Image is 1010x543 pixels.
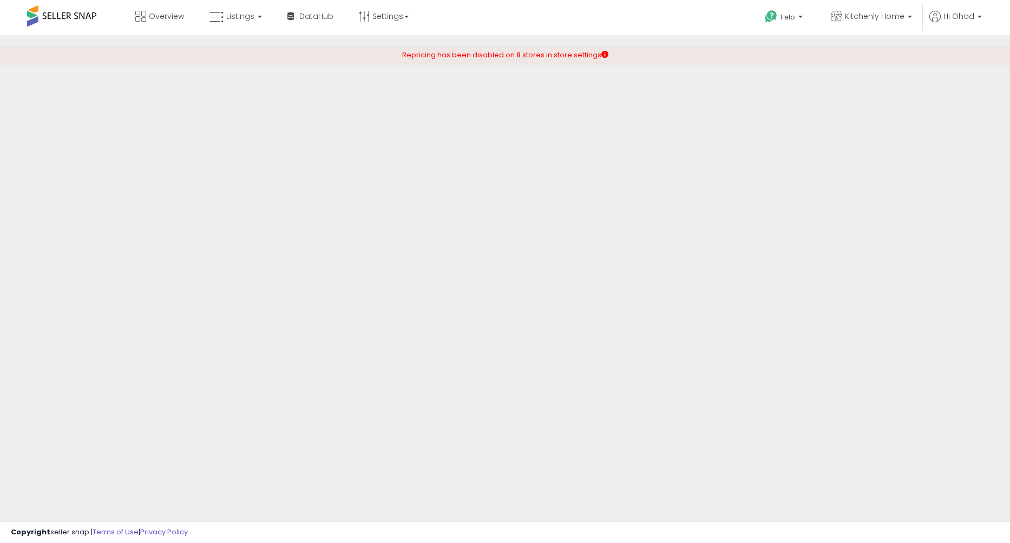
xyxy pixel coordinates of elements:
i: Get Help [764,10,778,23]
a: Help [756,2,814,35]
span: Listings [226,11,254,22]
span: Kitchenly Home [845,11,904,22]
span: Hi Ohad [943,11,974,22]
span: Overview [149,11,184,22]
a: Hi Ohad [929,11,982,35]
span: DataHub [299,11,333,22]
div: Repricing has been disabled on 8 stores in store settings [402,50,608,61]
span: Help [781,12,795,22]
